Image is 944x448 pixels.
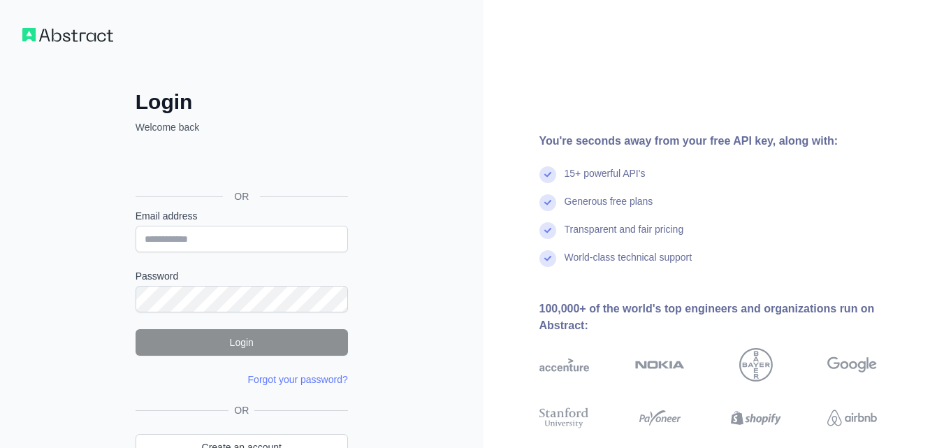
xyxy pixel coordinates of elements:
[827,348,877,382] img: google
[739,348,773,382] img: bayer
[565,194,653,222] div: Generous free plans
[539,250,556,267] img: check mark
[539,348,589,382] img: accenture
[565,250,692,278] div: World-class technical support
[136,89,348,115] h2: Login
[539,166,556,183] img: check mark
[539,222,556,239] img: check mark
[136,269,348,283] label: Password
[565,166,646,194] div: 15+ powerful API's
[635,405,685,431] img: payoneer
[827,405,877,431] img: airbnb
[248,374,348,385] a: Forgot your password?
[22,28,113,42] img: Workflow
[539,133,922,150] div: You're seconds away from your free API key, along with:
[136,329,348,356] button: Login
[731,405,780,431] img: shopify
[539,194,556,211] img: check mark
[223,189,260,203] span: OR
[129,150,352,180] iframe: Sign in with Google Button
[136,120,348,134] p: Welcome back
[635,348,685,382] img: nokia
[228,403,254,417] span: OR
[565,222,684,250] div: Transparent and fair pricing
[539,405,589,431] img: stanford university
[539,301,922,334] div: 100,000+ of the world's top engineers and organizations run on Abstract:
[136,209,348,223] label: Email address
